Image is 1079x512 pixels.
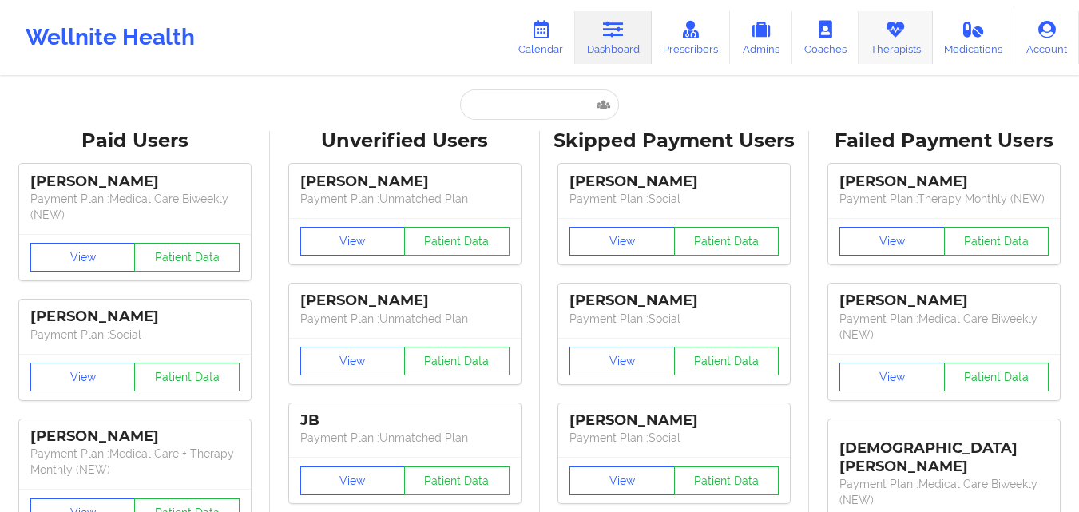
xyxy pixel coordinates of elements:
a: Account [1014,11,1079,64]
button: View [300,347,406,375]
button: View [30,243,136,272]
p: Payment Plan : Unmatched Plan [300,191,510,207]
div: [PERSON_NAME] [30,173,240,191]
button: Patient Data [944,363,1049,391]
button: View [300,466,406,495]
button: View [569,347,675,375]
button: Patient Data [134,363,240,391]
button: View [839,363,945,391]
p: Payment Plan : Medical Care Biweekly (NEW) [839,476,1049,508]
div: [PERSON_NAME] [300,292,510,310]
div: Failed Payment Users [820,129,1068,153]
div: Unverified Users [281,129,529,153]
p: Payment Plan : Medical Care Biweekly (NEW) [30,191,240,223]
button: Patient Data [944,227,1049,256]
div: [DEMOGRAPHIC_DATA][PERSON_NAME] [839,427,1049,476]
div: [PERSON_NAME] [839,292,1049,310]
p: Payment Plan : Social [569,191,779,207]
div: [PERSON_NAME] [30,308,240,326]
p: Payment Plan : Social [569,430,779,446]
p: Payment Plan : Medical Care Biweekly (NEW) [839,311,1049,343]
a: Prescribers [652,11,731,64]
button: View [300,227,406,256]
div: Paid Users [11,129,259,153]
button: View [839,227,945,256]
p: Payment Plan : Social [30,327,240,343]
a: Coaches [792,11,859,64]
p: Payment Plan : Medical Care + Therapy Monthly (NEW) [30,446,240,478]
p: Payment Plan : Therapy Monthly (NEW) [839,191,1049,207]
button: Patient Data [674,466,779,495]
button: View [569,466,675,495]
div: [PERSON_NAME] [569,411,779,430]
a: Dashboard [575,11,652,64]
button: Patient Data [404,227,510,256]
div: [PERSON_NAME] [569,292,779,310]
button: Patient Data [134,243,240,272]
button: Patient Data [404,347,510,375]
div: [PERSON_NAME] [839,173,1049,191]
button: Patient Data [404,466,510,495]
div: [PERSON_NAME] [569,173,779,191]
div: [PERSON_NAME] [30,427,240,446]
button: Patient Data [674,227,779,256]
button: View [569,227,675,256]
a: Therapists [859,11,933,64]
button: Patient Data [674,347,779,375]
div: [PERSON_NAME] [300,173,510,191]
a: Medications [933,11,1015,64]
a: Admins [730,11,792,64]
p: Payment Plan : Social [569,311,779,327]
div: Skipped Payment Users [551,129,799,153]
div: JB [300,411,510,430]
p: Payment Plan : Unmatched Plan [300,311,510,327]
p: Payment Plan : Unmatched Plan [300,430,510,446]
button: View [30,363,136,391]
a: Calendar [506,11,575,64]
